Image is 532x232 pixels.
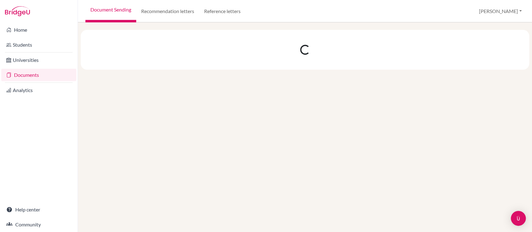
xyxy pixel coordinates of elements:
[1,54,76,66] a: Universities
[1,69,76,81] a: Documents
[476,5,525,17] button: [PERSON_NAME]
[1,218,76,231] a: Community
[1,39,76,51] a: Students
[511,211,526,226] div: Open Intercom Messenger
[1,84,76,96] a: Analytics
[1,203,76,216] a: Help center
[5,6,30,16] img: Bridge-U
[1,24,76,36] a: Home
